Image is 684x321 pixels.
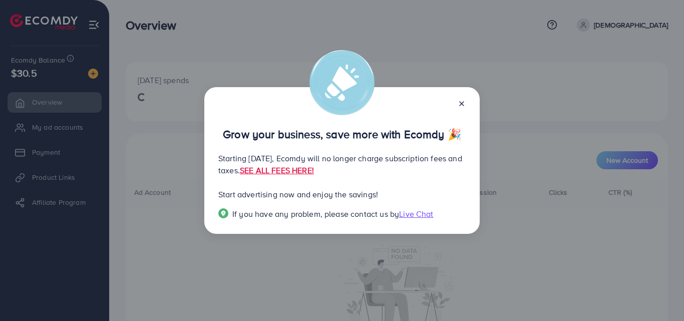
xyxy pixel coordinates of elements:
img: alert [309,50,375,115]
p: Start advertising now and enjoy the savings! [218,188,466,200]
a: SEE ALL FEES HERE! [240,165,314,176]
span: Live Chat [399,208,433,219]
p: Grow your business, save more with Ecomdy 🎉 [218,128,466,140]
span: If you have any problem, please contact us by [232,208,399,219]
img: Popup guide [218,208,228,218]
p: Starting [DATE], Ecomdy will no longer charge subscription fees and taxes. [218,152,466,176]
